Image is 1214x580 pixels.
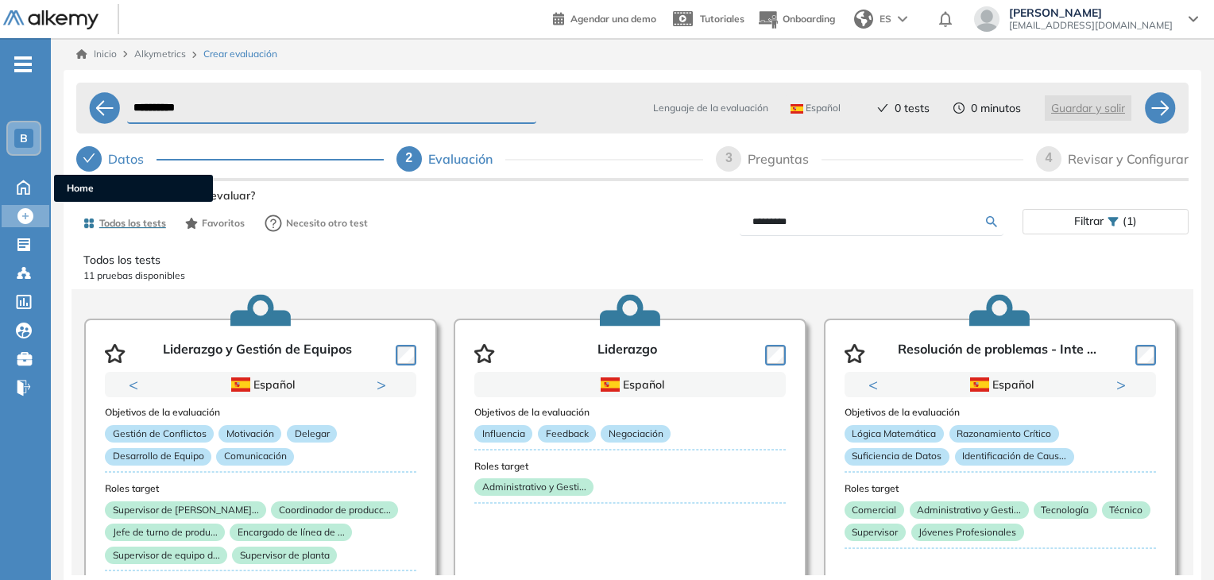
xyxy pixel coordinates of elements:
p: Administrativo y Gesti... [474,478,593,496]
div: Español [901,376,1100,393]
button: Favoritos [179,210,251,237]
button: Todos los tests [76,210,172,237]
p: 11 pruebas disponibles [83,269,1181,283]
div: 2Evaluación [396,146,704,172]
p: Liderazgo y Gestión de Equipos [163,342,352,365]
button: 1 [981,397,1000,400]
button: 1 [242,397,261,400]
p: Gestión de Conflictos [105,425,214,443]
span: 3 [725,151,733,164]
p: Supervisor [845,524,906,541]
button: Previous [868,377,884,392]
p: Tecnología [1034,501,1096,518]
img: ESP [791,104,803,114]
p: Encargado de línea de ... [230,524,353,541]
div: Preguntas [748,146,822,172]
h3: Objetivos de la evaluación [845,407,1156,418]
div: Datos [108,146,157,172]
p: Resolución de problemas - Inte ... [898,342,1096,365]
button: Necesito otro test [257,207,375,239]
h3: Roles target [474,461,786,472]
span: Lenguaje de la evaluación [653,101,768,115]
p: Liderazgo [597,342,657,365]
span: Agendar una demo [570,13,656,25]
p: Influencia [474,425,532,443]
p: Comercial [845,501,904,518]
span: Necesito otro test [286,216,368,230]
div: Revisar y Configurar [1068,146,1189,172]
span: Crear evaluación [203,47,277,61]
p: Técnico [1101,501,1150,518]
p: Feedback [538,425,596,443]
p: Motivación [219,425,282,443]
button: 2 [1007,397,1019,400]
img: world [854,10,873,29]
span: Todos los tests [99,216,166,230]
span: Español [791,102,841,114]
span: 2 [405,151,412,164]
p: Delegar [287,425,337,443]
i: - [14,63,32,66]
p: Supervisor de planta [233,546,338,563]
p: Jóvenes Profesionales [910,524,1023,541]
span: [EMAIL_ADDRESS][DOMAIN_NAME] [1009,19,1173,32]
span: check [83,152,95,164]
img: ESP [970,377,989,392]
img: ESP [601,377,620,392]
button: Next [377,377,392,392]
h3: Objetivos de la evaluación [474,407,786,418]
h3: Roles target [845,483,1156,494]
span: (1) [1123,210,1137,233]
img: Logo [3,10,99,30]
a: Agendar una demo [553,8,656,27]
span: Favoritos [202,216,245,230]
p: Identificación de Caus... [954,447,1073,465]
div: Español [161,376,361,393]
p: Comunicación [217,447,295,465]
span: Filtrar [1074,210,1104,233]
div: Datos [76,146,384,172]
button: Previous [129,377,145,392]
span: 4 [1046,151,1053,164]
span: check [877,102,888,114]
p: Coordinador de producc... [272,501,399,518]
div: Evaluación [428,146,505,172]
a: Inicio [76,47,117,61]
p: Supervisor de equipo d... [105,546,227,563]
p: Administrativo y Gesti... [909,501,1028,518]
span: Onboarding [783,13,835,25]
span: Tutoriales [700,13,744,25]
button: Next [1116,377,1132,392]
div: Español [531,376,730,393]
div: 3Preguntas [716,146,1023,172]
button: 2 [267,397,280,400]
p: Negociación [601,425,671,443]
span: Home [67,181,200,195]
span: [PERSON_NAME] [1009,6,1173,19]
p: Suficiencia de Datos [845,447,949,465]
span: 0 minutos [971,100,1021,117]
div: 4Revisar y Configurar [1036,146,1189,172]
button: Onboarding [757,2,835,37]
p: Todos los tests [83,252,1181,269]
span: ES [880,12,891,26]
img: arrow [898,16,907,22]
p: Jefe de turno de produ... [105,524,225,541]
span: B [20,132,28,145]
img: ESP [231,377,250,392]
p: Supervisor de [PERSON_NAME]... [105,501,266,518]
p: Razonamiento Crítico [949,425,1058,443]
p: Lógica Matemática [845,425,944,443]
span: clock-circle [953,102,965,114]
span: 0 tests [895,100,930,117]
h3: Roles target [105,483,416,494]
span: Alkymetrics [134,48,186,60]
h3: Objetivos de la evaluación [105,407,416,418]
p: Desarrollo de Equipo [105,447,211,465]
